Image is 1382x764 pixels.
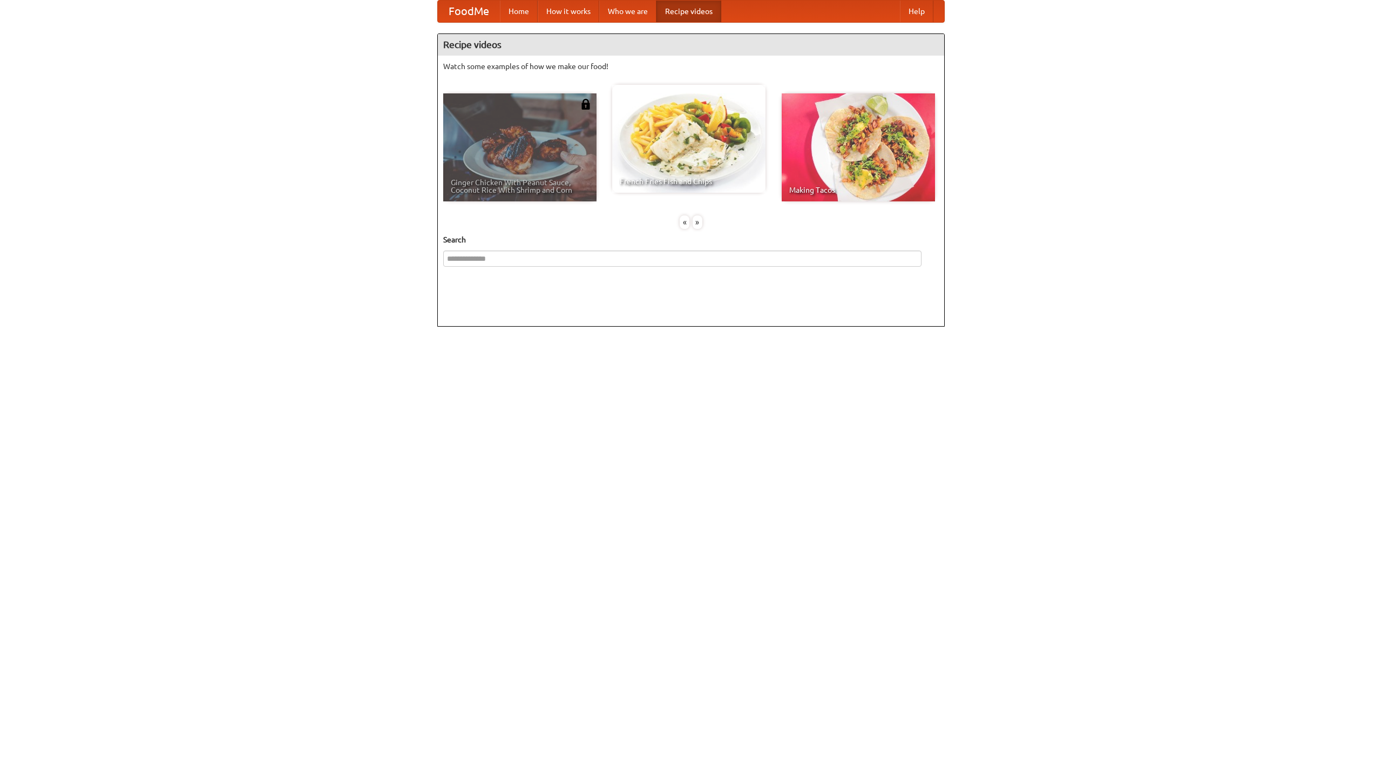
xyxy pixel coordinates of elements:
a: FoodMe [438,1,500,22]
span: Making Tacos [789,186,927,194]
a: Recipe videos [656,1,721,22]
a: Home [500,1,538,22]
img: 483408.png [580,99,591,110]
a: Help [900,1,933,22]
span: French Fries Fish and Chips [620,178,758,185]
div: « [680,215,689,229]
a: Who we are [599,1,656,22]
h5: Search [443,234,939,245]
a: How it works [538,1,599,22]
h4: Recipe videos [438,34,944,56]
div: » [693,215,702,229]
a: French Fries Fish and Chips [612,85,765,193]
p: Watch some examples of how we make our food! [443,61,939,72]
a: Making Tacos [782,93,935,201]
